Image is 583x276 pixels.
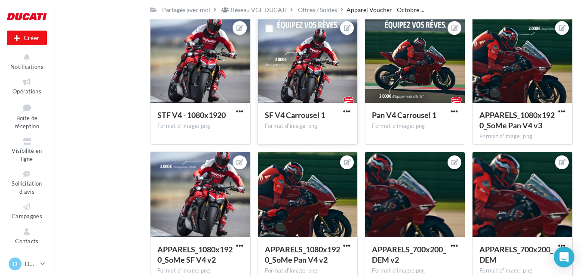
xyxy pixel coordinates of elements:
[231,6,287,14] div: Réseau VGF DUCATI
[7,135,47,164] a: Visibilité en ligne
[479,245,553,264] span: APPARELS_700x200_DEM
[12,213,42,220] span: Campagnes
[7,225,47,246] a: Contacts
[162,6,210,14] div: Partagés avec moi
[7,256,47,272] a: D Ducati
[157,267,243,275] div: Format d'image: png
[13,260,17,268] span: D
[10,63,43,70] span: Notifications
[15,115,39,130] span: Boîte de réception
[554,247,574,267] div: Open Intercom Messenger
[265,245,340,264] span: APPARELS_1080x1920_SoMe Pan V4 v2
[12,147,42,162] span: Visibilité en ligne
[157,110,226,120] span: STF V4 - 1080x1920
[7,75,47,96] a: Opérations
[479,110,555,130] span: APPARELS_1080x1920_SoMe Pan V4 v3
[7,200,47,221] a: Campagnes
[157,122,243,130] div: Format d'image: png
[157,245,233,264] span: APPARELS_1080x1920_SoMe SF V4 v2
[25,260,37,268] p: Ducati
[372,267,458,275] div: Format d'image: png
[7,51,47,72] button: Notifications
[372,245,446,264] span: APPARELS_700x200_DEM v2
[347,6,424,14] span: Apparel Voucher - Octobre ...
[12,88,41,95] span: Opérations
[265,122,351,130] div: Format d'image: png
[372,110,436,120] span: Pan V4 Carrousel 1
[372,122,458,130] div: Format d'image: png
[12,180,42,195] span: Sollicitation d'avis
[479,133,565,140] div: Format d'image: png
[298,6,337,14] div: Offres / Soldes
[7,31,47,45] button: Créer
[265,110,325,120] span: SF V4 Carrousel 1
[7,100,47,132] a: Boîte de réception
[15,238,39,245] span: Contacts
[479,267,565,275] div: Format d'image: png
[265,267,351,275] div: Format d'image: png
[7,31,47,45] div: Nouvelle campagne
[7,167,47,197] a: Sollicitation d'avis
